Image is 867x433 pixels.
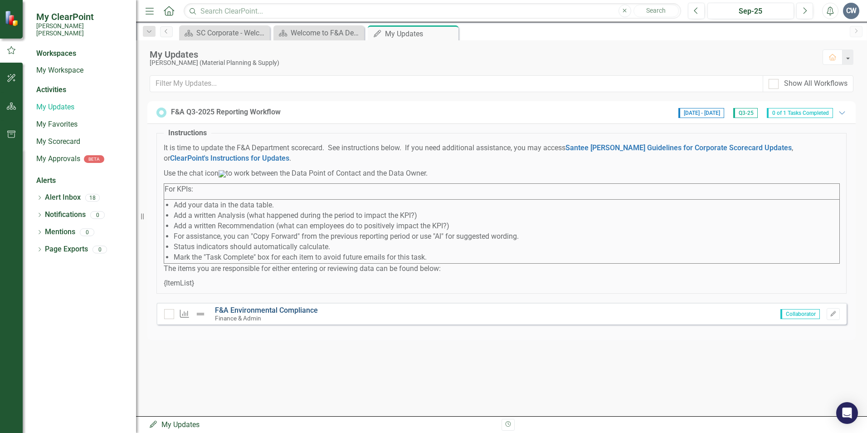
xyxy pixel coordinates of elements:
[36,176,127,186] div: Alerts
[171,107,281,118] div: F&A Q3-2025 Reporting Workflow
[711,6,791,17] div: Sep-25
[181,27,268,39] a: SC Corporate - Welcome to ClearPoint
[565,143,792,152] a: Santee [PERSON_NAME] Guidelines for Corporate Scorecard Updates
[174,242,839,252] li: Status indicators should automatically calculate.
[45,210,86,220] a: Notifications
[93,246,107,253] div: 0
[165,184,839,195] p: For KPIs:
[36,11,127,22] span: My ClearPoint
[90,211,105,219] div: 0
[36,49,76,59] div: Workspaces
[164,143,839,164] p: It is time to update the F&A Department scorecard. See instructions below. If you need additional...
[174,252,839,263] li: Mark the "Task Complete" box for each item to avoid future emails for this task.
[45,192,81,203] a: Alert Inbox
[174,211,839,221] li: Add a written Analysis (what happened during the period to impact the KPI?)
[164,128,211,138] legend: Instructions
[784,79,848,89] div: Show All Workflows
[80,228,94,236] div: 0
[36,137,127,147] a: My Scorecard
[85,194,100,202] div: 18
[36,102,127,113] a: My Updates
[184,3,681,19] input: Search ClearPoint...
[219,170,226,177] img: mceclip0%20v2.png
[707,3,794,19] button: Sep-25
[36,65,127,76] a: My Workspace
[733,108,758,118] span: Q3-25
[164,278,839,289] p: {ItemList}
[149,420,495,430] div: My Updates
[276,27,362,39] a: Welcome to F&A Departmental Scorecard
[150,59,813,66] div: [PERSON_NAME] (Material Planning & Supply)
[36,154,80,164] a: My Approvals
[196,27,268,39] div: SC Corporate - Welcome to ClearPoint
[215,315,261,322] small: Finance & Admin
[170,154,289,162] a: ClearPoint's Instructions for Updates
[36,85,127,95] div: Activities
[84,155,104,163] div: BETA
[45,244,88,255] a: Page Exports
[45,227,75,237] a: Mentions
[5,10,21,26] img: ClearPoint Strategy
[646,7,666,14] span: Search
[195,309,206,320] img: Not Defined
[174,231,839,242] li: For assistance, you can "Copy Forward" from the previous reporting period or use "AI" for suggest...
[150,49,813,59] div: My Updates
[843,3,859,19] button: CW
[36,119,127,130] a: My Favorites
[164,168,839,179] p: Use the chat icon to work between the Data Point of Contact and the Data Owner.
[215,306,318,315] a: F&A Environmental Compliance
[174,200,839,211] li: Add your data in the data table.
[633,5,679,17] button: Search
[385,28,456,39] div: My Updates
[836,402,858,424] div: Open Intercom Messenger
[36,22,127,37] small: [PERSON_NAME] [PERSON_NAME]
[291,27,362,39] div: Welcome to F&A Departmental Scorecard
[150,75,763,92] input: Filter My Updates...
[780,309,820,319] span: Collaborator
[678,108,724,118] span: [DATE] - [DATE]
[174,221,839,231] li: Add a written Recommendation (what can employees do to positively impact the KPI?)
[767,108,833,118] span: 0 of 1 Tasks Completed
[164,264,839,274] p: The items you are responsible for either entering or reviewing data can be found below:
